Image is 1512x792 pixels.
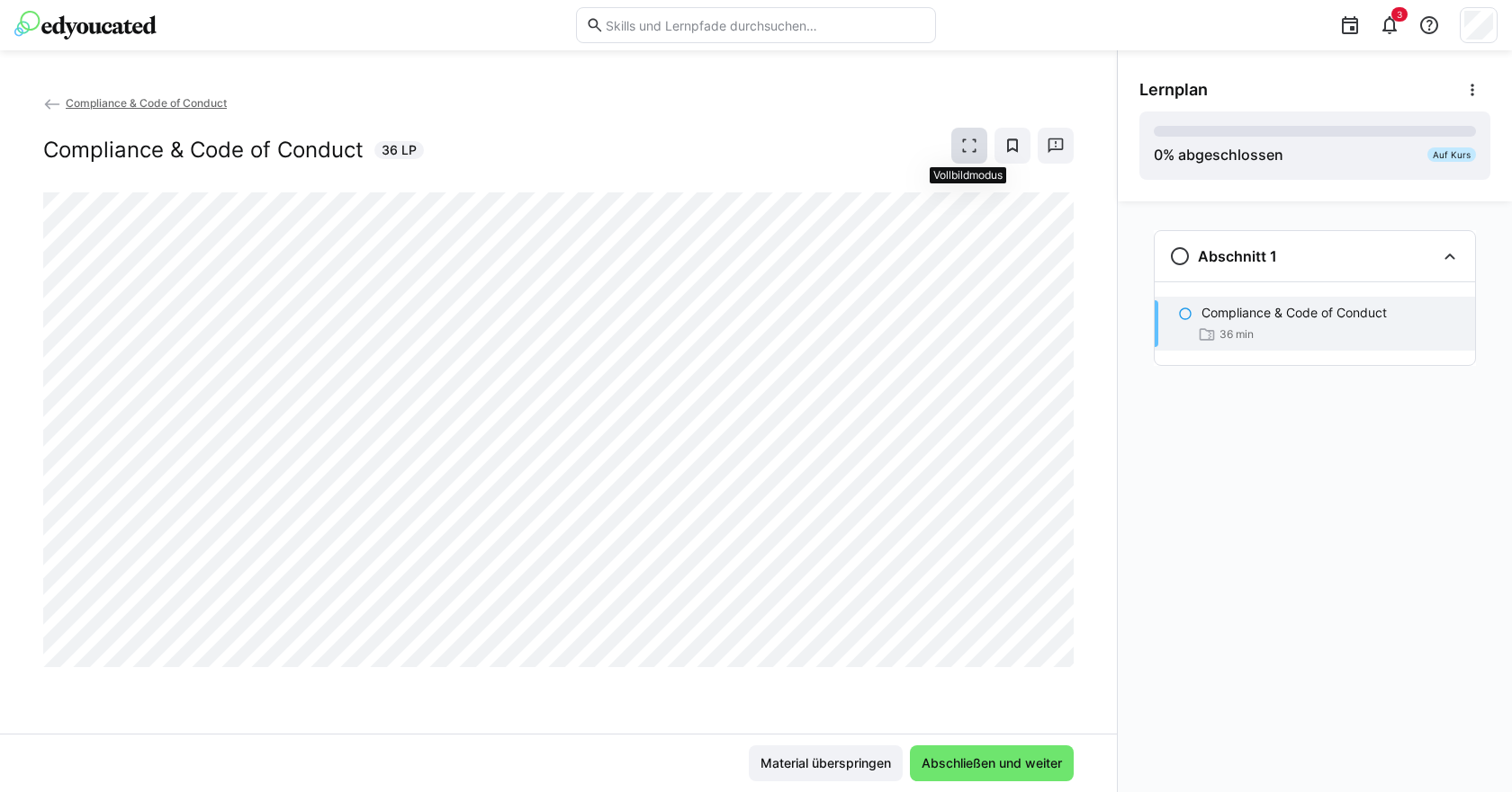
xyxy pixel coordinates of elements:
[1139,80,1208,100] span: Lernplan
[1201,304,1387,322] p: Compliance & Code of Conduct
[43,96,227,110] a: Compliance & Code of Conduct
[919,754,1065,772] span: Abschließen und weiter
[1219,327,1254,342] span: 36 min
[604,17,926,33] input: Skills und Lernpfade durchsuchen…
[1154,146,1163,164] span: 0
[930,167,1006,183] div: Vollbildmodus
[43,137,364,164] h2: Compliance & Code of Conduct
[66,96,227,110] span: Compliance & Code of Conduct
[910,745,1074,781] button: Abschließen und weiter
[1427,147,1476,162] div: Auf Kurs
[758,754,894,772] span: Material überspringen
[1154,144,1283,165] div: % abgeschlossen
[749,745,903,781] button: Material überspringen
[382,141,417,159] span: 36 LP
[1397,9,1402,20] span: 3
[1198,247,1277,265] h3: Abschnitt 1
